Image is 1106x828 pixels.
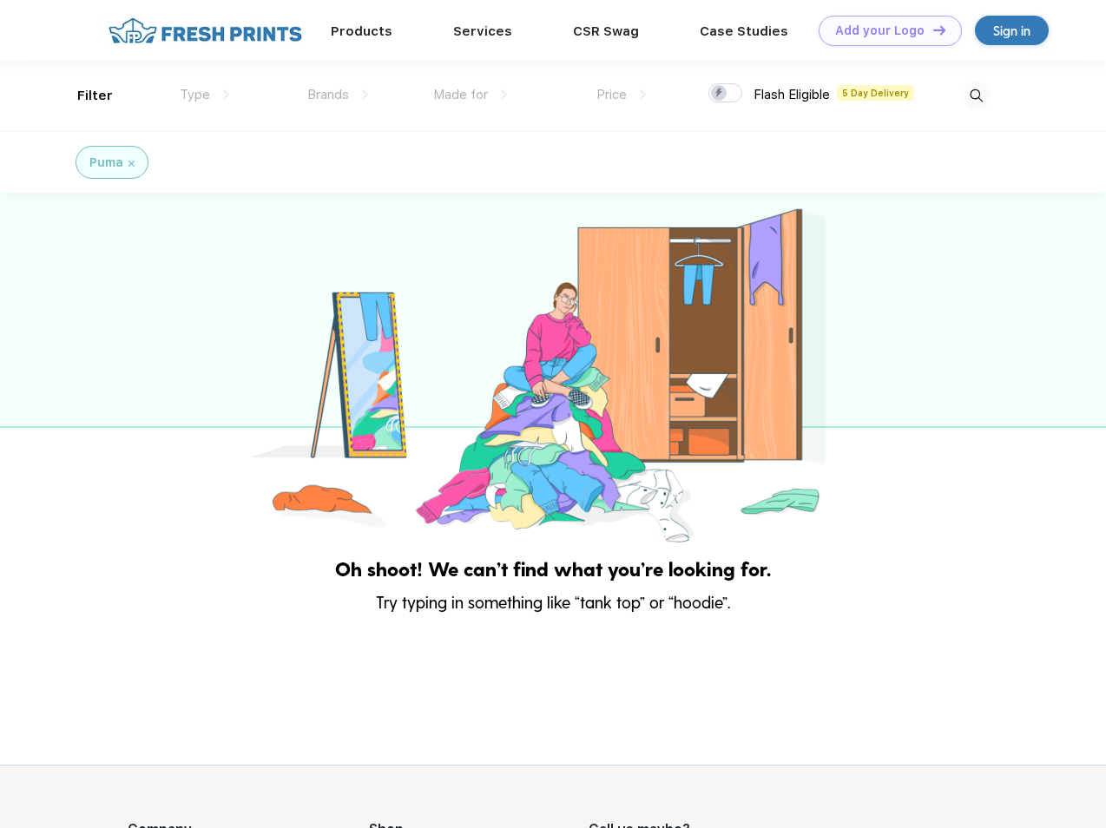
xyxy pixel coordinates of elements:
span: 5 Day Delivery [837,85,914,101]
span: Price [596,87,627,102]
a: Sign in [975,16,1049,45]
img: dropdown.png [223,89,229,100]
span: Flash Eligible [754,87,830,102]
img: DT [933,25,945,35]
img: dropdown.png [640,89,646,100]
div: Sign in [993,21,1030,41]
a: Products [331,23,392,39]
div: Add your Logo [835,23,925,38]
img: dropdown.png [362,89,368,100]
span: Made for [433,87,488,102]
div: Puma [89,154,123,172]
span: Brands [307,87,349,102]
img: fo%20logo%202.webp [103,16,307,46]
a: Services [453,23,512,39]
span: Type [180,87,210,102]
div: Filter [77,86,113,106]
img: dropdown.png [501,89,507,100]
img: filter_cancel.svg [128,161,135,167]
a: CSR Swag [573,23,639,39]
img: desktop_search.svg [962,82,991,110]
